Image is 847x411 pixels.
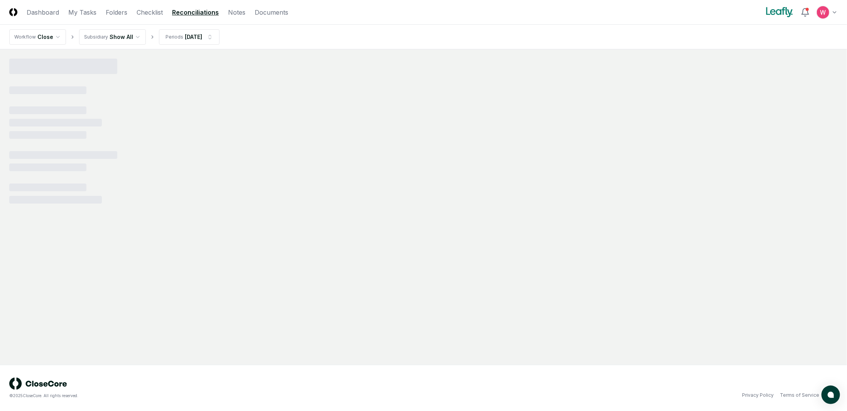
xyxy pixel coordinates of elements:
a: My Tasks [68,8,96,17]
a: Terms of Service [780,392,819,399]
a: Checklist [137,8,163,17]
a: Notes [228,8,245,17]
a: Dashboard [27,8,59,17]
div: [DATE] [185,33,202,41]
button: Periods[DATE] [159,29,220,45]
div: © 2025 CloseCore. All rights reserved. [9,393,424,399]
img: Logo [9,8,17,16]
img: ACg8ocIceHSWyQfagGvDoxhDyw_3B2kX-HJcUhl_gb0t8GGG-Ydwuw=s96-c [817,6,829,19]
a: Reconciliations [172,8,219,17]
div: Periods [166,34,183,40]
div: Subsidiary [84,34,108,40]
a: Folders [106,8,127,17]
button: atlas-launcher [822,386,840,404]
a: Documents [255,8,288,17]
div: Workflow [14,34,36,40]
nav: breadcrumb [9,29,220,45]
img: Leafly logo [764,6,795,19]
img: logo [9,377,67,390]
a: Privacy Policy [742,392,774,399]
